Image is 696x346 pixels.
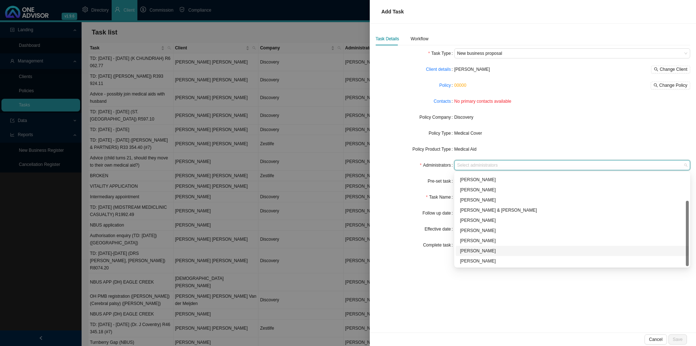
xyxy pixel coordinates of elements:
[654,83,658,87] span: search
[454,99,511,104] span: No primary contacts available
[456,175,689,185] div: Adrianna Carvalho
[659,82,687,89] span: Change Policy
[460,227,684,234] div: [PERSON_NAME]
[413,144,454,154] label: Policy Product Type
[654,67,658,72] span: search
[649,336,662,343] span: Cancel
[660,66,687,73] span: Change Client
[428,176,454,186] label: Pre-set task
[651,66,690,73] button: Change Client
[454,67,490,72] span: [PERSON_NAME]
[457,49,687,58] span: New business proposal
[668,334,687,345] button: Save
[456,185,689,195] div: Adolf Oosthuizen
[651,82,690,89] button: Change Policy
[456,225,689,236] div: Lynn van der Merwe
[460,176,684,183] div: [PERSON_NAME]
[423,208,454,218] label: Follow up date
[460,186,684,194] div: [PERSON_NAME]
[429,128,455,138] label: Policy Type
[381,9,404,15] span: Add Task
[645,334,667,345] button: Cancel
[423,240,454,250] label: Complete task
[426,66,451,73] a: Client details
[428,48,454,58] label: Task Type
[454,131,482,136] span: Medical Cover
[456,195,689,205] div: Gavin Smith
[426,192,454,202] label: Task Name
[460,196,684,204] div: [PERSON_NAME]
[420,160,454,170] label: Administrators
[411,35,428,42] div: Workflow
[456,236,689,246] div: Sarah-Lee Clements
[460,247,684,255] div: [PERSON_NAME]
[439,82,451,89] a: Policy
[424,224,454,234] label: Effective date
[460,217,684,224] div: [PERSON_NAME]
[454,83,466,88] a: 00000
[460,257,684,265] div: [PERSON_NAME]
[456,215,689,225] div: Julian Stanley
[456,205,689,215] div: SB Smith & Bormann CC
[460,237,684,244] div: [PERSON_NAME]
[434,98,451,105] a: Contacts
[460,207,684,214] div: [PERSON_NAME] & [PERSON_NAME]
[456,246,689,256] div: Daniela Malherbe
[419,112,454,122] label: Policy Company
[454,115,473,120] span: Discovery
[376,35,399,42] div: Task Details
[456,256,689,266] div: Dean van Niekerk
[454,147,476,152] span: Medical Aid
